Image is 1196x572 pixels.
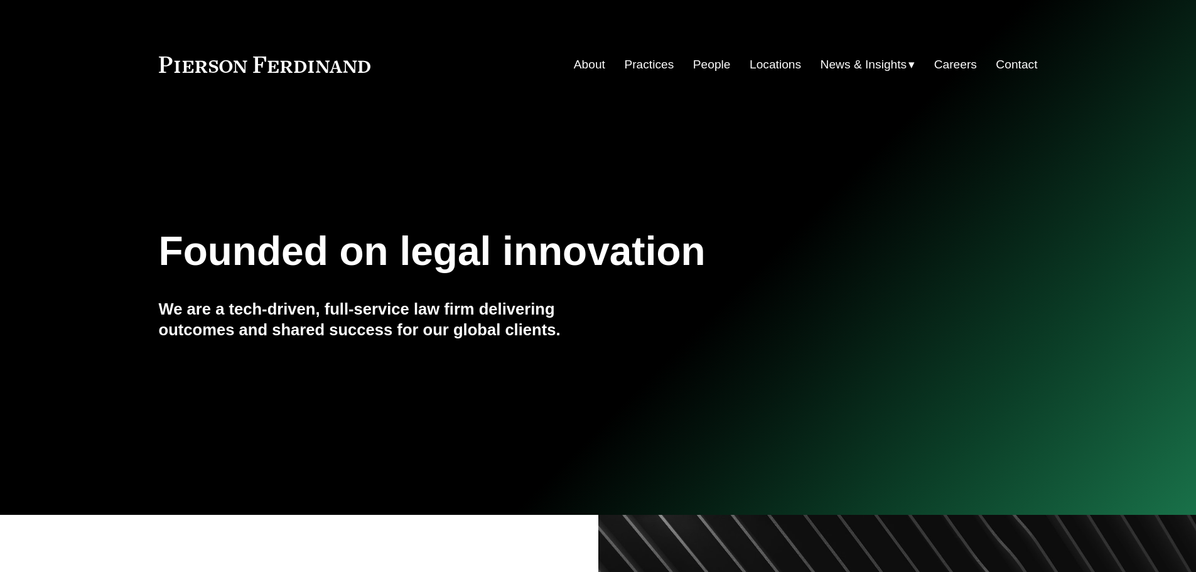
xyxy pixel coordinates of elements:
a: People [693,53,731,77]
h4: We are a tech-driven, full-service law firm delivering outcomes and shared success for our global... [159,299,598,340]
a: Contact [996,53,1037,77]
a: folder dropdown [821,53,915,77]
a: Practices [624,53,674,77]
span: News & Insights [821,54,907,76]
a: Careers [934,53,977,77]
h1: Founded on legal innovation [159,229,892,274]
a: Locations [750,53,801,77]
a: About [574,53,605,77]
